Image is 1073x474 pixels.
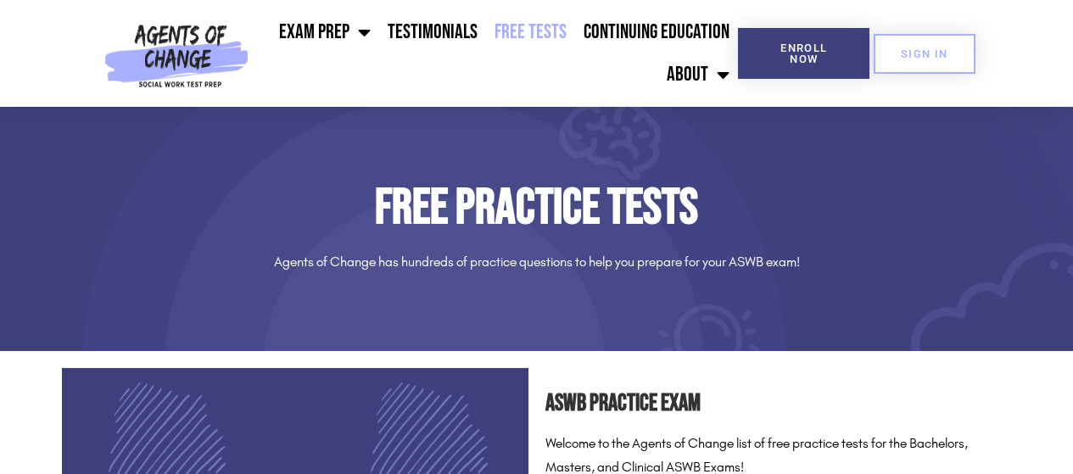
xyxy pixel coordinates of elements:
[658,53,738,96] a: About
[765,42,842,64] span: Enroll Now
[271,11,379,53] a: Exam Prep
[486,11,575,53] a: Free Tests
[379,11,486,53] a: Testimonials
[255,11,738,96] nav: Menu
[901,48,948,59] span: SIGN IN
[575,11,738,53] a: Continuing Education
[62,183,1012,233] h1: Free Practice Tests
[738,28,869,79] a: Enroll Now
[545,385,1012,423] h2: ASWB Practice Exam
[874,34,975,74] a: SIGN IN
[62,250,1012,275] p: Agents of Change has hundreds of practice questions to help you prepare for your ASWB exam!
